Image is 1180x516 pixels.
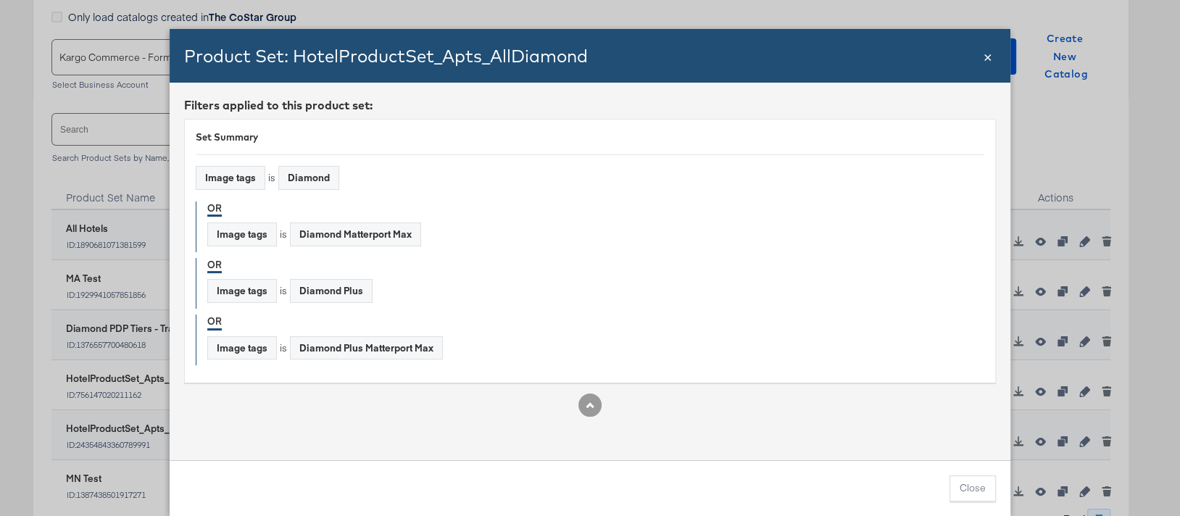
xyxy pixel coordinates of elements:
[280,284,287,298] div: is
[279,167,338,189] div: Diamond
[207,201,222,215] strong: OR
[184,45,588,67] span: Product Set: HotelProductSet_Apts_AllDiamond
[291,223,420,246] div: Diamond Matterport Max
[207,315,222,328] strong: OR
[208,337,276,359] div: Image tags
[196,167,265,189] div: Image tags
[268,171,275,185] div: is
[207,258,222,272] strong: OR
[280,341,287,355] div: is
[291,337,442,359] div: Diamond Plus Matterport Max
[984,46,992,67] div: Close
[208,280,276,302] div: Image tags
[196,130,984,144] div: Set Summary
[280,228,287,241] div: is
[291,280,372,302] div: Diamond Plus
[184,97,996,114] div: Filters applied to this product set:
[170,29,1010,516] div: Rule Spec
[984,46,992,65] span: ×
[208,223,276,246] div: Image tags
[950,475,996,502] button: Close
